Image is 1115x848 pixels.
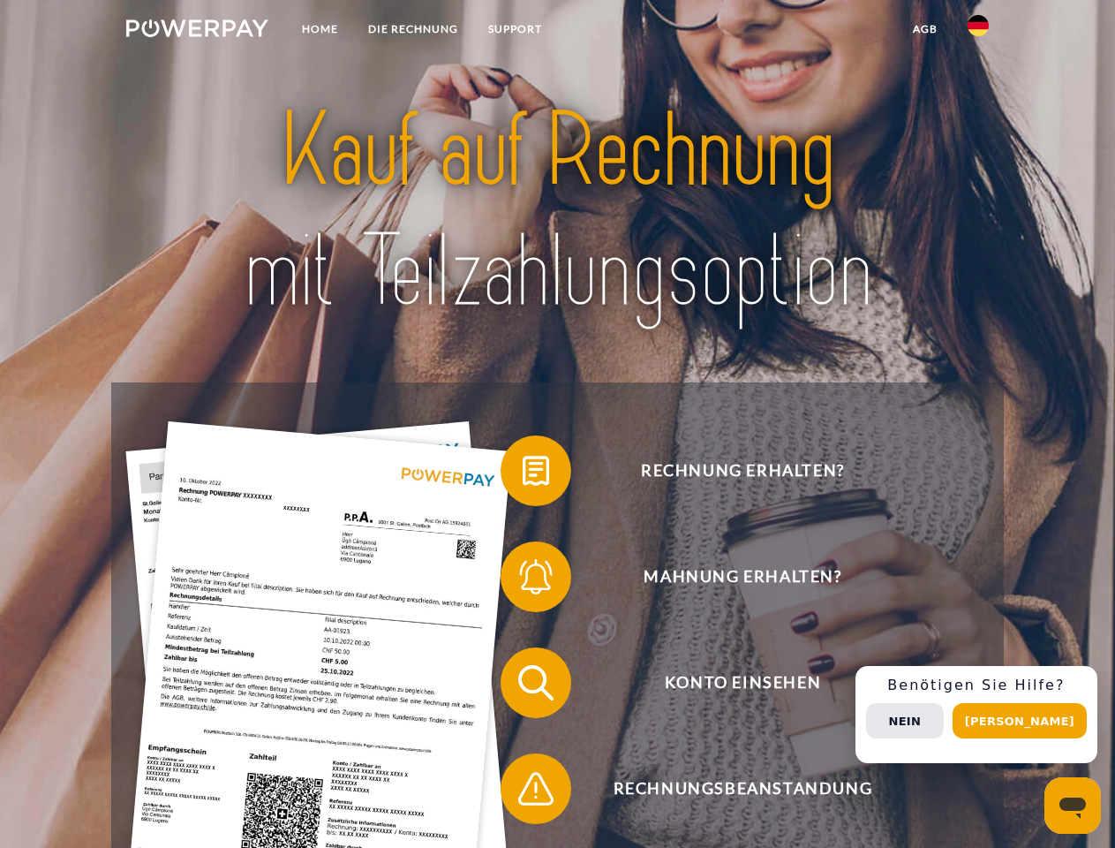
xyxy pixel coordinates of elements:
img: qb_warning.svg [514,767,558,811]
img: logo-powerpay-white.svg [126,19,268,37]
img: qb_bill.svg [514,449,558,493]
button: Rechnung erhalten? [501,435,960,506]
div: Schnellhilfe [855,666,1097,763]
img: qb_bell.svg [514,555,558,599]
a: DIE RECHNUNG [353,13,473,45]
button: Nein [866,703,944,738]
button: Konto einsehen [501,647,960,718]
button: Rechnungsbeanstandung [501,753,960,824]
img: qb_search.svg [514,661,558,705]
a: SUPPORT [473,13,557,45]
h3: Benötigen Sie Hilfe? [866,677,1087,694]
span: Rechnung erhalten? [526,435,959,506]
a: agb [898,13,953,45]
span: Mahnung erhalten? [526,541,959,612]
img: de [968,15,989,36]
button: [PERSON_NAME] [953,703,1087,738]
button: Mahnung erhalten? [501,541,960,612]
span: Konto einsehen [526,647,959,718]
iframe: Schaltfläche zum Öffnen des Messaging-Fensters [1044,777,1101,834]
span: Rechnungsbeanstandung [526,753,959,824]
img: title-powerpay_de.svg [169,85,946,338]
a: Home [287,13,353,45]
